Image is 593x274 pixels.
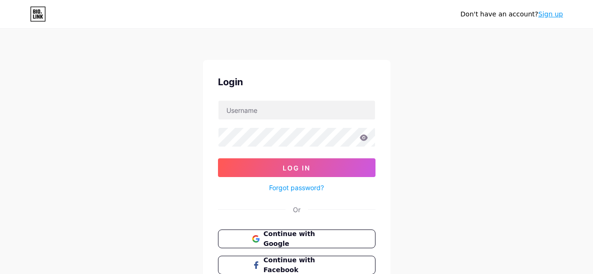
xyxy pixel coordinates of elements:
input: Username [218,101,375,119]
a: Sign up [538,10,563,18]
span: Log In [283,164,310,172]
button: Continue with Google [218,230,375,248]
button: Log In [218,158,375,177]
div: Or [293,205,300,215]
span: Continue with Google [263,229,341,249]
div: Login [218,75,375,89]
a: Forgot password? [269,183,324,193]
div: Don't have an account? [460,9,563,19]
